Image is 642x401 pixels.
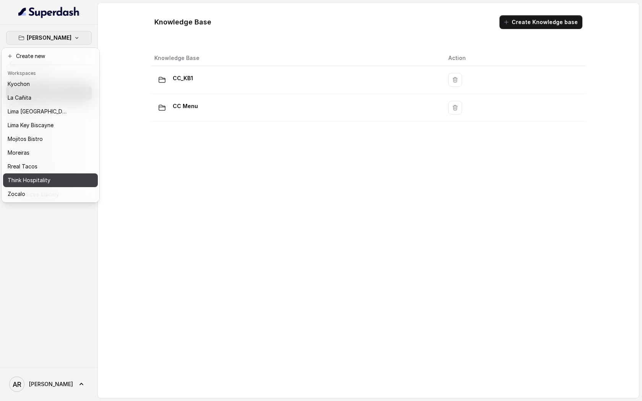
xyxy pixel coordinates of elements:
div: [PERSON_NAME] [2,48,99,202]
p: Mojitos Bistro [8,134,43,144]
p: Zocalo [8,189,25,199]
p: La Cañita [8,93,31,102]
button: [PERSON_NAME] [6,31,92,45]
p: Rreal Tacos [8,162,37,171]
button: Create new [3,49,98,63]
p: Lima [GEOGRAPHIC_DATA] [8,107,69,116]
header: Workspaces [3,66,98,79]
p: Kyochon [8,79,30,89]
p: Lima Key Biscayne [8,121,53,130]
p: Moreiras [8,148,29,157]
p: [PERSON_NAME] [27,33,71,42]
p: Think Hospitality [8,176,50,185]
